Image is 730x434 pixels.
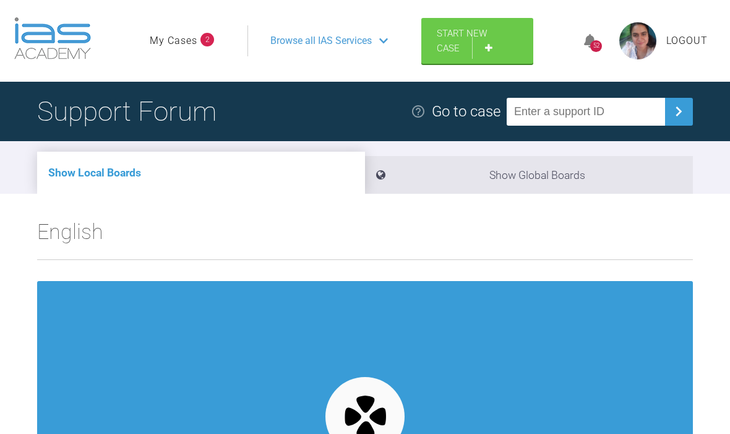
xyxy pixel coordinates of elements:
h1: Support Forum [37,90,217,133]
h2: English [37,215,693,259]
input: Enter a support ID [507,98,665,126]
div: 52 [590,40,602,52]
img: chevronRight.28bd32b0.svg [669,102,689,121]
img: profile.png [619,22,656,59]
img: logo-light.3e3ef733.png [14,17,91,59]
div: Go to case [432,100,500,123]
span: Browse all IAS Services [270,33,372,49]
a: Logout [666,33,708,49]
a: Start New Case [421,18,533,64]
a: My Cases [150,33,197,49]
span: Start New Case [437,28,487,54]
img: help.e70b9f3d.svg [411,104,426,119]
span: 2 [200,33,214,46]
li: Show Local Boards [37,152,365,194]
li: Show Global Boards [365,156,693,194]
